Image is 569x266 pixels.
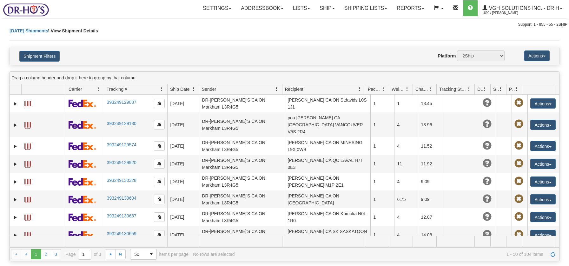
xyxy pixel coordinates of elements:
td: 12.07 [418,208,442,226]
a: 393249129574 [107,142,136,147]
a: 393249129130 [107,121,136,126]
td: 4 [394,226,418,244]
button: Actions [530,194,556,204]
a: [DATE] Shipments [10,28,48,33]
button: Copy to clipboard [154,177,165,186]
td: [DATE] [167,155,199,173]
button: Actions [530,120,556,130]
a: Label [24,229,31,240]
a: 393249130637 [107,213,136,218]
a: Tracking Status filter column settings [464,83,474,94]
td: DR-[PERSON_NAME]'S CA ON Markham L3R4G5 [199,190,285,208]
button: Actions [530,230,556,240]
span: Unknown [483,120,492,129]
a: Addressbook [236,0,288,16]
span: select [146,249,156,259]
td: DR-[PERSON_NAME]'S CA ON Markham L3R4G5 [199,226,285,244]
button: Copy to clipboard [154,195,165,204]
span: Unknown [483,177,492,186]
td: 4 [394,137,418,155]
img: 2 - FedEx Express® [69,99,96,107]
a: Lists [288,0,315,16]
button: Copy to clipboard [154,212,165,222]
iframe: chat widget [554,101,568,165]
td: [PERSON_NAME] CA ON MINESING L9X 0W9 [285,137,370,155]
a: 2 [41,249,51,259]
td: DR-[PERSON_NAME]'S CA ON Markham L3R4G5 [199,112,285,137]
span: Pickup Not Assigned [514,230,523,239]
a: Label [24,212,31,222]
td: 1 [370,226,394,244]
td: 6.75 [394,190,418,208]
td: DR-[PERSON_NAME]'S CA ON Markham L3R4G5 [199,155,285,173]
td: 1 [370,155,394,173]
img: 2 - FedEx Express® [69,178,96,186]
label: Platform [438,53,456,59]
a: Expand [12,143,19,150]
span: Unknown [483,195,492,203]
td: [PERSON_NAME] CA ON [PERSON_NAME] M1P 2E1 [285,173,370,190]
span: Recipient [285,86,303,92]
span: Page sizes drop down [130,249,157,260]
a: Label [24,119,31,130]
div: No rows are selected [193,252,235,257]
span: Pickup Status [509,86,514,92]
button: Actions [524,50,550,61]
span: Page 1 [31,249,41,259]
span: Pickup Not Assigned [514,195,523,203]
button: Copy to clipboard [154,120,165,130]
span: 1890 / [PERSON_NAME] [482,10,530,16]
span: Ship Date [170,86,189,92]
span: 50 [134,251,142,257]
button: Copy to clipboard [154,99,165,108]
button: Shipment Filters [19,51,60,62]
a: 3 [51,249,61,259]
div: grid grouping header [10,72,559,84]
a: Shipping lists [340,0,392,16]
a: Ship Date filter column settings [188,83,199,94]
a: Expand [12,214,19,221]
button: Copy to clipboard [154,141,165,151]
a: Delivery Status filter column settings [480,83,490,94]
td: 1 [370,208,394,226]
td: 1 [394,95,418,112]
td: DR-[PERSON_NAME]'S CA ON Markham L3R4G5 [199,208,285,226]
td: [PERSON_NAME] CA SK SASKATOON S7J 2T5 [285,226,370,244]
td: 1 [370,95,394,112]
td: [DATE] [167,112,199,137]
a: Settings [198,0,236,16]
img: 2 - FedEx Express® [69,142,96,150]
td: 11.52 [418,137,442,155]
td: 9.09 [418,190,442,208]
td: 11 [394,155,418,173]
td: [PERSON_NAME] CA ON Stdavids L0S 1J1 [285,95,370,112]
a: Reports [392,0,429,16]
span: Pickup Not Assigned [514,120,523,129]
a: Label [24,98,31,108]
button: Actions [530,212,556,222]
span: Delivery Status [477,86,483,92]
span: Charge [415,86,429,92]
a: Expand [12,161,19,167]
td: 1 [370,137,394,155]
td: [PERSON_NAME] CA ON [GEOGRAPHIC_DATA] [285,190,370,208]
a: VGH Solutions Inc. - Dr H 1890 / [PERSON_NAME] [478,0,567,16]
div: Support: 1 - 855 - 55 - 2SHIP [2,22,567,27]
button: Actions [530,176,556,187]
a: Go to the next page [106,249,116,259]
td: DR-[PERSON_NAME]'S CA ON Markham L3R4G5 [199,137,285,155]
a: Expand [12,122,19,128]
a: 393249130659 [107,231,136,236]
span: Packages [368,86,381,92]
td: 13.45 [418,95,442,112]
td: 4 [394,112,418,137]
a: Label [24,158,31,169]
span: Tracking Status [439,86,467,92]
a: 393249129920 [107,160,136,165]
a: Expand [12,232,19,238]
a: 393249130604 [107,196,136,201]
td: 1 [370,190,394,208]
td: [DATE] [167,173,199,190]
button: Copy to clipboard [154,230,165,240]
td: [DATE] [167,137,199,155]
